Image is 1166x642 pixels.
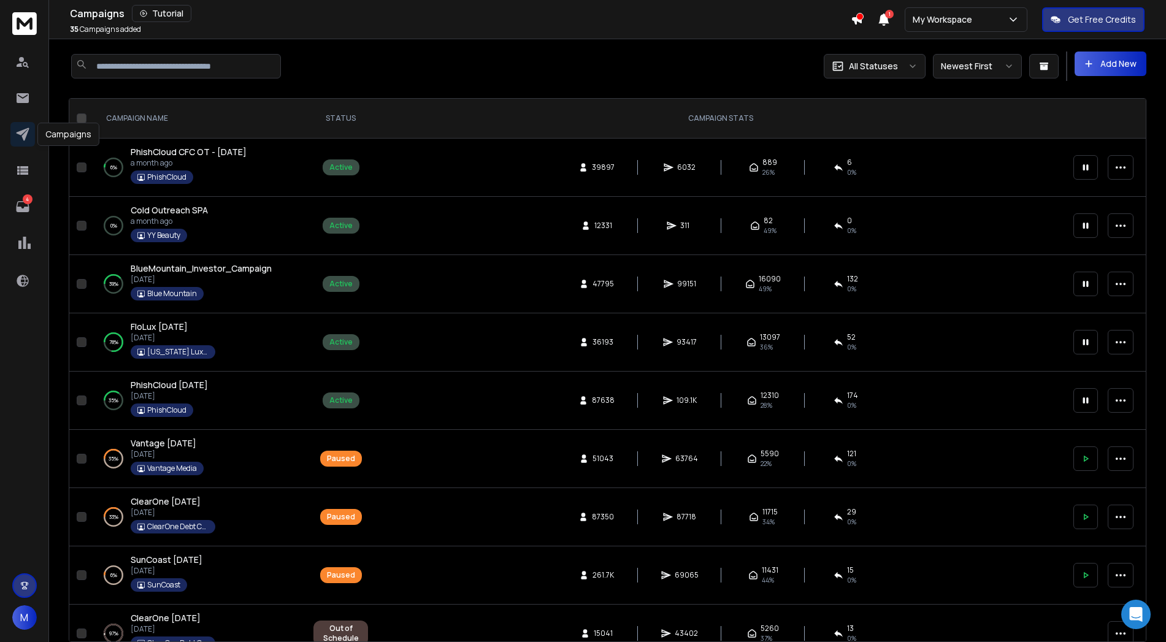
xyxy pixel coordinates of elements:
span: SunCoast [DATE] [131,554,202,565]
span: 1 [885,10,894,18]
span: BlueMountain_Investor_Campaign [131,262,272,274]
th: CAMPAIGN NAME [91,99,306,139]
a: BlueMountain_Investor_Campaign [131,262,272,275]
span: 49 % [759,284,772,294]
a: Vantage [DATE] [131,437,196,449]
p: My Workspace [913,13,977,26]
div: Active [329,221,353,231]
p: [DATE] [131,449,204,459]
p: ClearOne Debt Consolidation [147,522,209,532]
span: 13 [847,624,854,633]
span: 6032 [677,162,696,172]
td: 6%SunCoast [DATE][DATE]SunCoast [91,546,306,605]
span: 87638 [592,396,615,405]
div: Paused [327,570,355,580]
span: 0 % [847,342,856,352]
p: a month ago [131,158,247,168]
td: 78%FloLux [DATE][DATE][US_STATE] Luxury [91,313,306,372]
span: 82 [764,216,773,226]
span: 47795 [593,279,614,289]
div: Paused [327,454,355,464]
a: FloLux [DATE] [131,321,188,333]
span: 6 [847,158,852,167]
span: 11715 [762,507,778,517]
p: [DATE] [131,624,215,634]
span: 51043 [593,454,613,464]
p: 39 % [109,278,118,290]
div: Active [329,279,353,289]
button: M [12,605,37,630]
button: Newest First [933,54,1022,78]
span: 11431 [762,565,778,575]
th: STATUS [306,99,375,139]
span: 0 % [847,517,856,527]
p: 4 [23,194,33,204]
p: PhishCloud [147,405,186,415]
span: 34 % [762,517,775,527]
span: 174 [847,391,858,400]
span: 0 % [847,284,856,294]
p: 35 % [109,453,118,465]
span: 12331 [594,221,612,231]
span: 39897 [592,162,615,172]
td: 39%BlueMountain_Investor_Campaign[DATE]Blue Mountain [91,255,306,313]
p: 6 % [110,569,117,581]
p: [US_STATE] Luxury [147,347,209,357]
button: Get Free Credits [1042,7,1145,32]
span: 0 % [847,226,856,235]
span: 15041 [594,629,613,638]
div: Active [329,162,353,172]
div: Open Intercom Messenger [1121,600,1151,629]
span: 36193 [593,337,613,347]
span: 0 % [847,167,856,177]
p: 35 % [109,394,118,407]
span: 0 % [847,400,856,410]
span: 35 [70,24,79,34]
span: 109.1K [677,396,697,405]
span: 22 % [761,459,772,468]
p: [DATE] [131,333,215,343]
div: Active [329,337,353,347]
span: FloLux [DATE] [131,321,188,332]
p: 97 % [109,627,118,640]
span: 889 [762,158,777,167]
th: CAMPAIGN STATS [375,99,1066,139]
span: 0 % [847,459,856,468]
p: YY Beauty [147,231,180,240]
button: Add New [1075,52,1146,76]
span: Cold Outreach SPA [131,204,208,216]
span: 36 % [760,342,773,352]
span: 12310 [761,391,779,400]
p: [DATE] [131,566,202,576]
span: 311 [680,221,692,231]
td: 35%Vantage [DATE][DATE]Vantage Media [91,430,306,488]
span: 87718 [677,512,696,522]
div: Paused [327,512,355,522]
span: 52 [847,332,856,342]
span: 93417 [677,337,697,347]
span: 49 % [764,226,777,235]
td: 33%ClearOne [DATE][DATE]ClearOne Debt Consolidation [91,488,306,546]
a: Cold Outreach SPA [131,204,208,216]
td: 6%PhishCloud CFC OT - [DATE]a month agoPhishCloud [91,139,306,197]
span: 5590 [761,449,779,459]
span: 261.7K [593,570,614,580]
a: ClearOne [DATE] [131,612,201,624]
a: PhishCloud [DATE] [131,379,208,391]
span: Vantage [DATE] [131,437,196,449]
p: Get Free Credits [1068,13,1136,26]
p: [DATE] [131,275,272,285]
p: Vantage Media [147,464,197,473]
span: 28 % [761,400,772,410]
span: PhishCloud CFC OT - [DATE] [131,146,247,158]
p: 78 % [109,336,118,348]
span: 63764 [675,454,698,464]
p: Blue Mountain [147,289,197,299]
button: Tutorial [132,5,191,22]
span: 16090 [759,274,781,284]
span: 26 % [762,167,775,177]
a: ClearOne [DATE] [131,495,201,508]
